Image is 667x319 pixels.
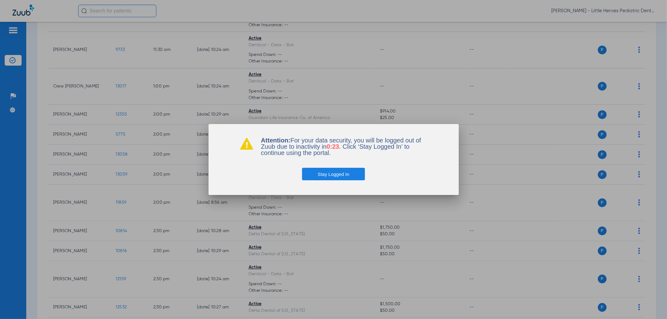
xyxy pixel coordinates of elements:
p: For your data security, you will be logged out of Zuub due to inactivity in . Click ‘Stay Logged ... [261,137,427,156]
b: Attention: [261,137,291,144]
img: warning [240,137,254,150]
iframe: Chat Widget [636,289,667,319]
button: Stay Logged In [302,168,365,180]
span: 0:23 [327,143,339,150]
